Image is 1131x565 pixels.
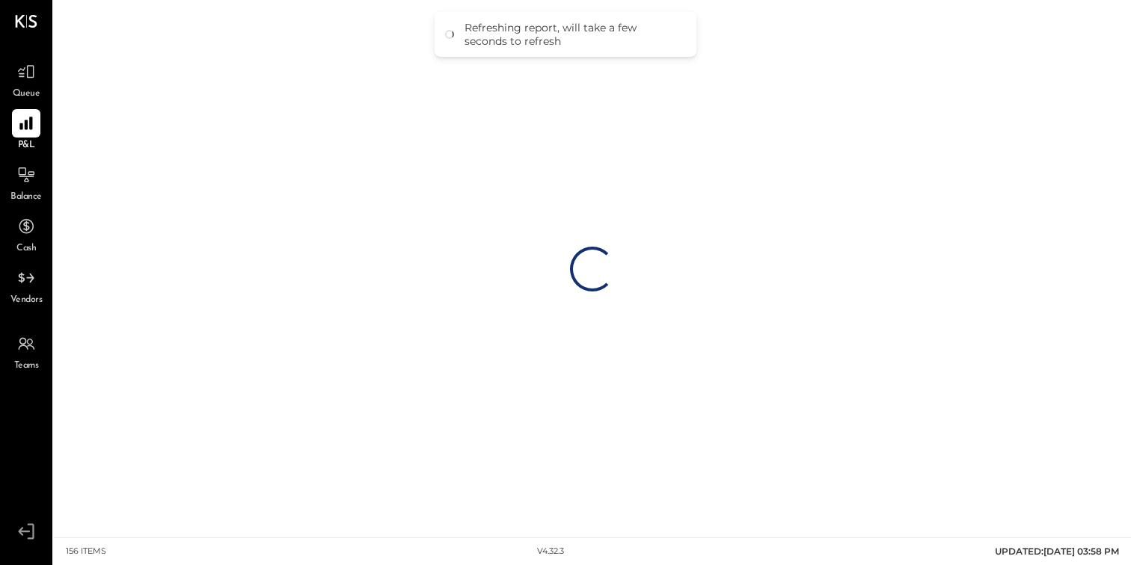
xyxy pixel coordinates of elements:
span: Queue [13,87,40,101]
span: Teams [14,359,39,373]
span: P&L [18,139,35,152]
span: Vendors [10,294,43,307]
div: Refreshing report, will take a few seconds to refresh [465,21,681,48]
span: UPDATED: [DATE] 03:58 PM [995,546,1119,557]
span: Balance [10,191,42,204]
a: Cash [1,212,52,256]
div: 156 items [66,546,106,558]
a: P&L [1,109,52,152]
span: Cash [16,242,36,256]
a: Teams [1,330,52,373]
a: Queue [1,58,52,101]
div: v 4.32.3 [537,546,564,558]
a: Vendors [1,264,52,307]
a: Balance [1,161,52,204]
